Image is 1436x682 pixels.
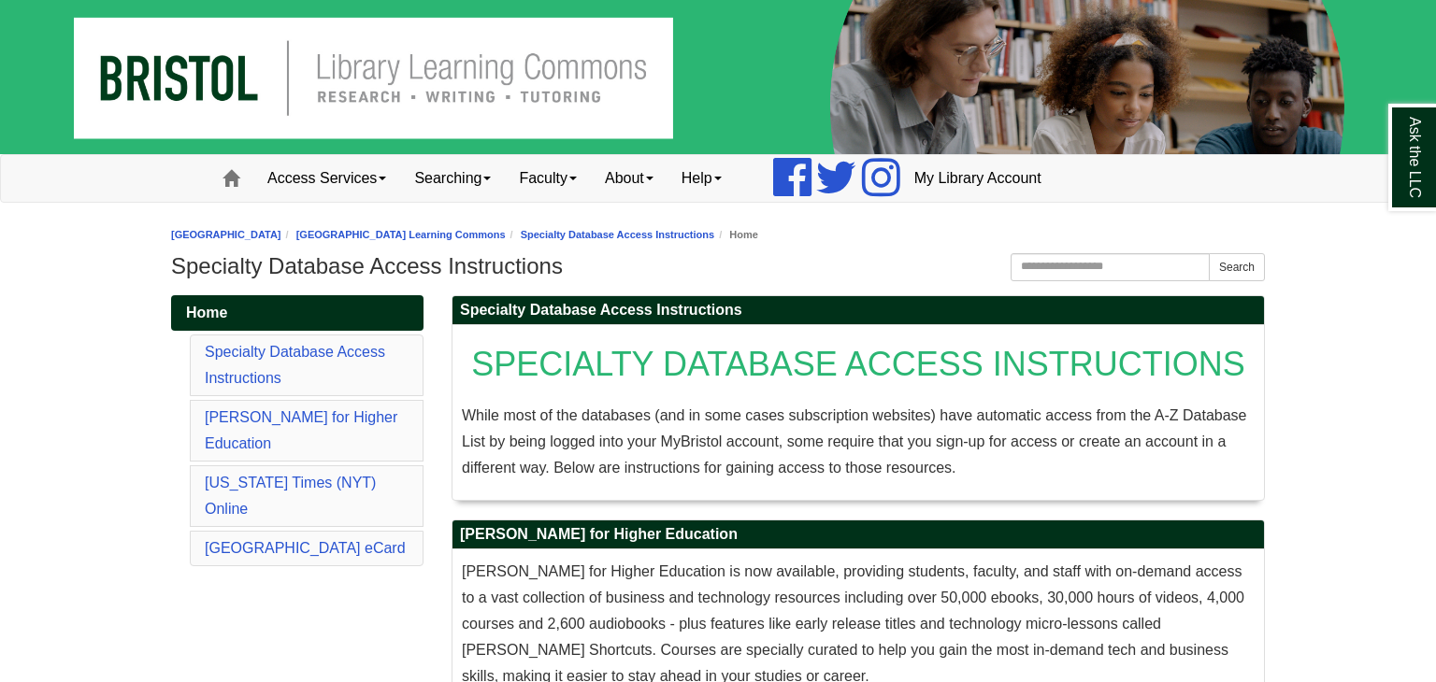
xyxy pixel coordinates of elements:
a: My Library Account [900,155,1055,202]
a: Home [171,295,424,331]
h2: [PERSON_NAME] for Higher Education [452,520,1264,549]
p: While most of the databases (and in some cases subscription websites) have automatic access from ... [462,403,1255,481]
span: Home [186,305,227,320]
div: Guide Pages [171,295,424,570]
h2: Specialty Database Access Instructions [452,296,1264,325]
li: Home [714,226,758,244]
a: [PERSON_NAME] for Higher Education [205,409,397,451]
h1: Specialty Database Access Instructions [171,253,1265,279]
a: [GEOGRAPHIC_DATA] eCard [205,540,406,556]
a: [GEOGRAPHIC_DATA] [171,229,281,240]
a: [US_STATE] Times (NYT) Online [205,475,376,517]
a: Help [668,155,736,202]
a: Specialty Database Access Instructions [205,344,385,386]
nav: breadcrumb [171,226,1265,244]
a: About [591,155,668,202]
a: Faculty [505,155,591,202]
a: [GEOGRAPHIC_DATA] Learning Commons [296,229,506,240]
a: Specialty Database Access Instructions [521,229,714,240]
a: Searching [400,155,505,202]
button: Search [1209,253,1265,281]
a: Access Services [253,155,400,202]
span: SPECIALTY DATABASE ACCESS INSTRUCTIONS [471,345,1245,383]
